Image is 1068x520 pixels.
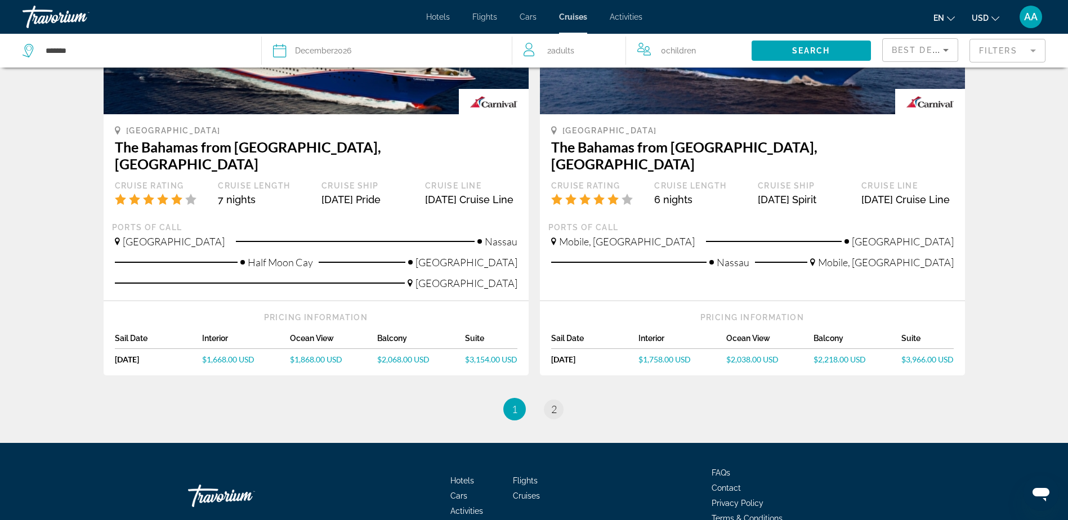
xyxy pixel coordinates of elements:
[377,334,465,349] div: Balcony
[450,476,474,485] a: Hotels
[852,235,954,248] span: [GEOGRAPHIC_DATA]
[752,41,871,61] button: Search
[218,181,310,191] div: Cruise Length
[415,277,517,289] span: [GEOGRAPHIC_DATA]
[814,355,866,364] span: $2,218.00 USD
[126,126,221,135] span: [GEOGRAPHIC_DATA]
[425,194,517,205] div: [DATE] Cruise Line
[465,355,517,364] a: $3,154.00 USD
[972,14,989,23] span: USD
[901,334,954,349] div: Suite
[112,222,520,232] div: Ports of call
[218,194,310,205] div: 7 nights
[513,491,540,500] a: Cruises
[638,355,726,364] a: $1,758.00 USD
[559,235,695,248] span: Mobile, [GEOGRAPHIC_DATA]
[933,10,955,26] button: Change language
[814,355,901,364] a: $2,218.00 USD
[712,468,730,477] a: FAQs
[551,334,639,349] div: Sail Date
[661,43,696,59] span: 0
[465,334,517,349] div: Suite
[551,46,574,55] span: Adults
[115,355,203,364] div: [DATE]
[638,355,691,364] span: $1,758.00 USD
[248,256,313,268] span: Half Moon Cay
[548,222,957,232] div: Ports of call
[115,138,517,172] h3: The Bahamas from [GEOGRAPHIC_DATA], [GEOGRAPHIC_DATA]
[1024,11,1038,23] span: AA
[450,491,467,500] a: Cars
[818,256,954,268] span: Mobile, [GEOGRAPHIC_DATA]
[485,235,517,248] span: Nassau
[290,355,378,364] a: $1,868.00 USD
[972,10,999,26] button: Change currency
[933,14,944,23] span: en
[450,506,483,515] a: Activities
[551,403,557,415] span: 2
[425,181,517,191] div: Cruise Line
[666,46,696,55] span: Children
[551,312,954,322] div: Pricing Information
[123,235,225,248] span: [GEOGRAPHIC_DATA]
[513,476,538,485] a: Flights
[1023,475,1059,511] iframe: Button to launch messaging window
[892,43,949,57] mat-select: Sort by
[562,126,658,135] span: [GEOGRAPHIC_DATA]
[188,479,301,513] a: Travorium
[638,334,726,349] div: Interior
[814,334,901,349] div: Balcony
[717,256,749,268] span: Nassau
[459,89,528,114] img: carnival.gif
[321,194,414,205] div: [DATE] Pride
[512,34,752,68] button: Travelers: 2 adults, 0 children
[892,46,950,55] span: Best Deals
[202,355,290,364] a: $1,668.00 USD
[115,181,207,191] div: Cruise Rating
[273,34,501,68] button: December2026
[321,181,414,191] div: Cruise Ship
[901,355,954,364] a: $3,966.00 USD
[551,138,954,172] h3: The Bahamas from [GEOGRAPHIC_DATA], [GEOGRAPHIC_DATA]
[551,181,644,191] div: Cruise Rating
[861,194,954,205] div: [DATE] Cruise Line
[551,355,639,364] div: [DATE]
[792,46,830,55] span: Search
[726,355,814,364] a: $2,038.00 USD
[520,12,537,21] a: Cars
[559,12,587,21] a: Cruises
[758,194,850,205] div: [DATE] Spirit
[512,403,517,415] span: 1
[895,89,964,114] img: carnival.gif
[426,12,450,21] a: Hotels
[377,355,430,364] span: $2,068.00 USD
[726,334,814,349] div: Ocean View
[472,12,497,21] a: Flights
[290,355,342,364] span: $1,868.00 USD
[115,312,517,322] div: Pricing Information
[23,2,135,32] a: Travorium
[610,12,642,21] a: Activities
[712,499,763,508] span: Privacy Policy
[415,256,517,268] span: [GEOGRAPHIC_DATA]
[726,355,779,364] span: $2,038.00 USD
[969,38,1045,63] button: Filter
[758,181,850,191] div: Cruise Ship
[712,483,741,492] a: Contact
[115,334,203,349] div: Sail Date
[295,43,351,59] div: 2026
[290,334,378,349] div: Ocean View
